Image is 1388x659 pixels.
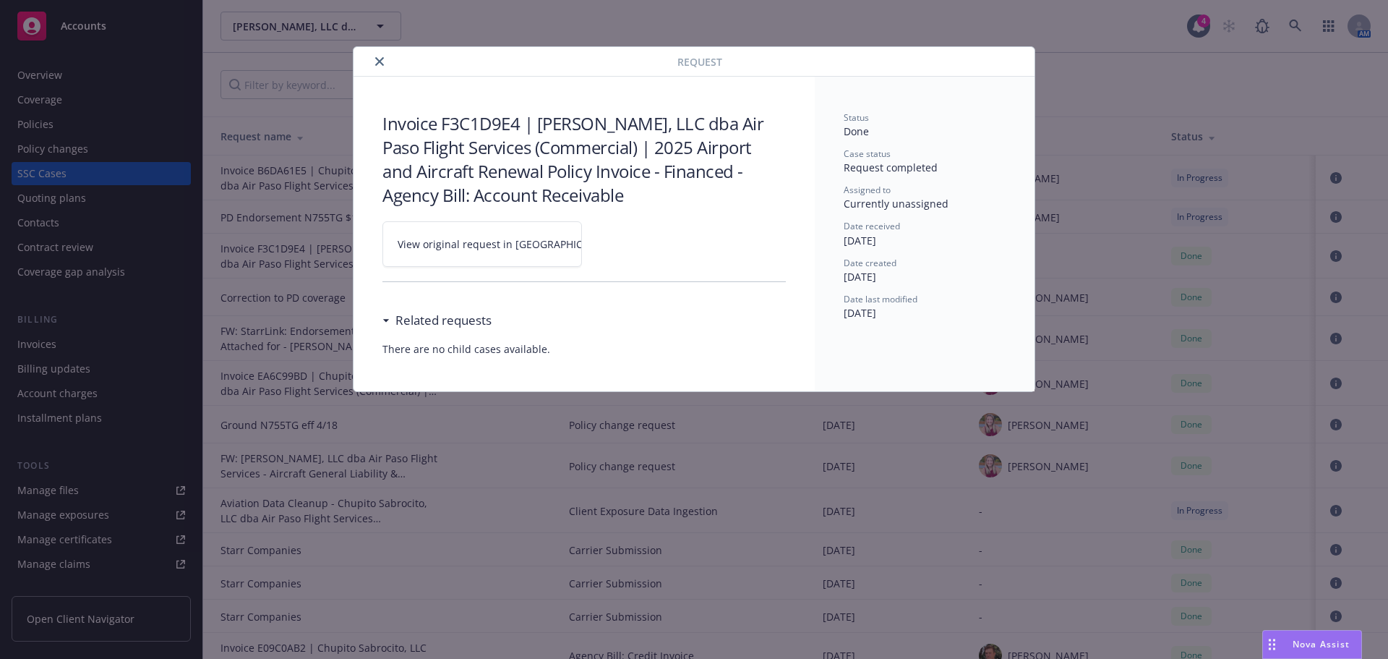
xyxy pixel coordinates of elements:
button: close [371,53,388,70]
div: Drag to move [1263,631,1281,658]
h3: Invoice F3C1D9E4 | [PERSON_NAME], LLC dba Air Paso Flight Services (Commercial) | 2025 Airport an... [382,111,786,207]
span: Request completed [844,161,938,174]
span: Assigned to [844,184,891,196]
a: View original request in [GEOGRAPHIC_DATA] [382,221,582,267]
span: Date created [844,257,896,269]
span: Date last modified [844,293,917,305]
button: Nova Assist [1262,630,1362,659]
span: There are no child cases available. [382,341,786,357]
span: Currently unassigned [844,197,948,211]
span: Status [844,111,869,124]
span: Date received [844,220,900,232]
span: Case status [844,148,891,160]
div: Related requests [382,311,492,330]
span: Nova Assist [1293,638,1350,650]
h3: Related requests [395,311,492,330]
span: View original request in [GEOGRAPHIC_DATA] [398,237,617,252]
span: Done [844,124,869,138]
span: Request [677,54,722,69]
span: [DATE] [844,270,876,284]
span: [DATE] [844,306,876,320]
span: [DATE] [844,234,876,247]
